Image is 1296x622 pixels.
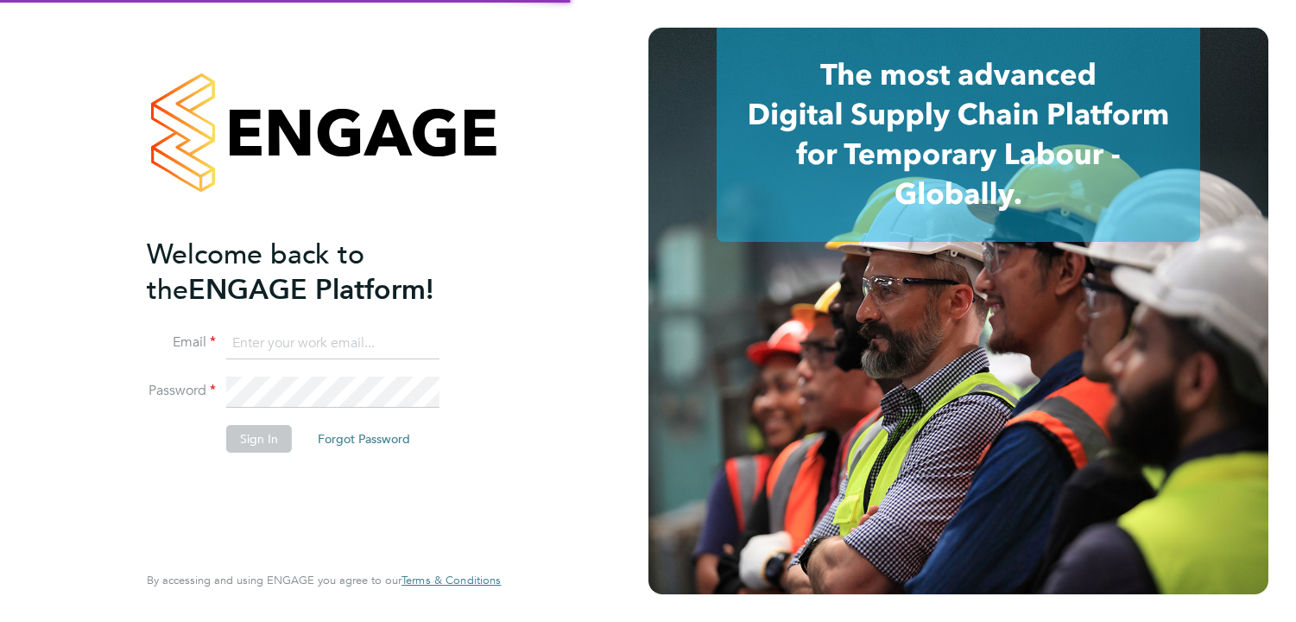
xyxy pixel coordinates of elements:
button: Sign In [226,425,292,453]
label: Password [147,382,216,400]
h2: ENGAGE Platform! [147,237,484,308]
a: Terms & Conditions [401,574,501,587]
button: Forgot Password [304,425,424,453]
input: Enter your work email... [226,328,439,359]
label: Email [147,333,216,352]
span: By accessing and using ENGAGE you agree to our [147,573,501,587]
span: Welcome back to the [147,238,364,307]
